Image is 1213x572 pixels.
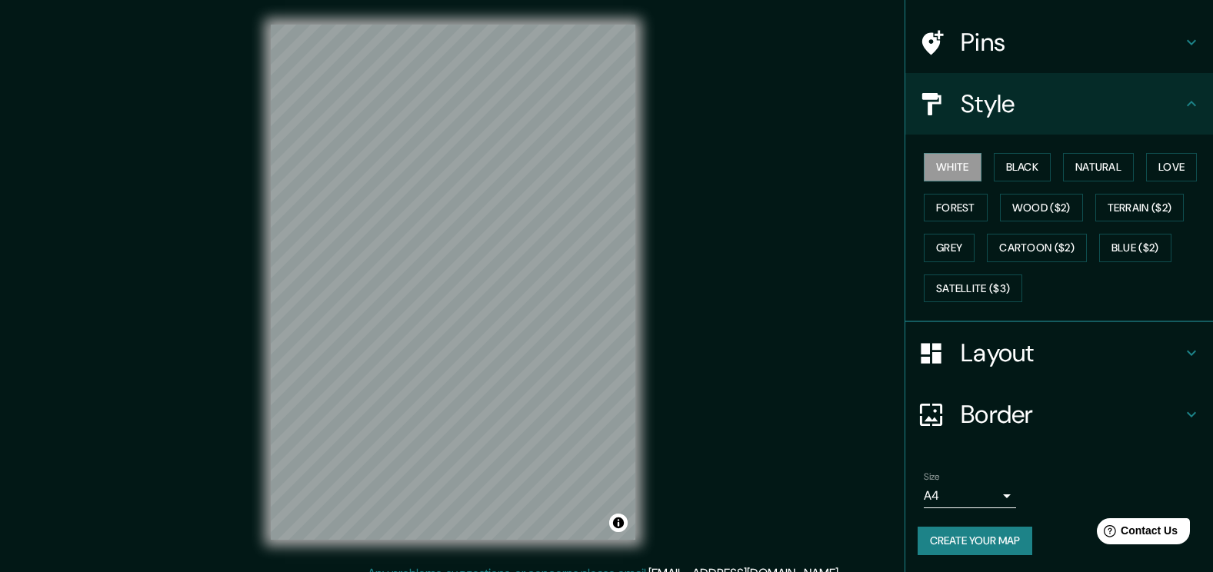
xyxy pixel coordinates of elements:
[961,88,1182,119] h4: Style
[994,153,1051,181] button: Black
[609,514,628,532] button: Toggle attribution
[905,322,1213,384] div: Layout
[924,234,975,262] button: Grey
[961,338,1182,368] h4: Layout
[1099,234,1171,262] button: Blue ($2)
[961,399,1182,430] h4: Border
[1076,512,1196,555] iframe: Help widget launcher
[905,73,1213,135] div: Style
[1095,194,1185,222] button: Terrain ($2)
[961,27,1182,58] h4: Pins
[987,234,1087,262] button: Cartoon ($2)
[271,25,635,540] canvas: Map
[1000,194,1083,222] button: Wood ($2)
[924,194,988,222] button: Forest
[924,471,940,484] label: Size
[918,527,1032,555] button: Create your map
[1063,153,1134,181] button: Natural
[905,12,1213,73] div: Pins
[924,274,1022,303] button: Satellite ($3)
[905,384,1213,445] div: Border
[924,153,981,181] button: White
[924,484,1016,508] div: A4
[1146,153,1197,181] button: Love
